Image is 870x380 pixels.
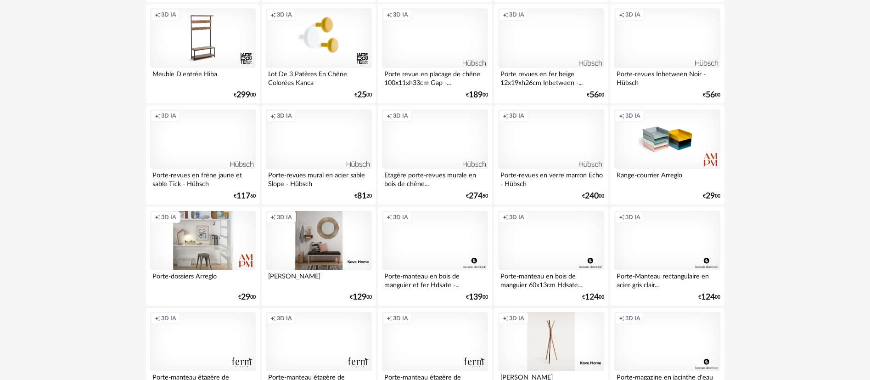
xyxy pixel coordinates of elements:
[585,294,599,301] span: 124
[625,214,640,221] span: 3D IA
[625,315,640,322] span: 3D IA
[155,112,160,119] span: Creation icon
[270,214,276,221] span: Creation icon
[469,294,483,301] span: 139
[466,193,488,199] div: € 50
[393,11,408,18] span: 3D IA
[378,4,492,103] a: Creation icon 3D IA Porte revue en placage de chêne 100x11xh33cm Gap -... €18900
[270,112,276,119] span: Creation icon
[266,68,371,86] div: Lot De 3 Patères En Chêne Colorées Kanca
[619,315,624,322] span: Creation icon
[266,270,371,289] div: [PERSON_NAME]
[619,112,624,119] span: Creation icon
[236,92,250,98] span: 299
[509,315,524,322] span: 3D IA
[619,11,624,18] span: Creation icon
[378,207,492,306] a: Creation icon 3D IA Porte-manteau en bois de manguier et fer Hdsate -... €13900
[382,270,488,289] div: Porte-manteau en bois de manguier et fer Hdsate -...
[378,105,492,204] a: Creation icon 3D IA Etagère porte-revues murale en bois de chêne... €27450
[494,4,608,103] a: Creation icon 3D IA Porte revues en fer beige 12x19xh26cm Inbetween -... €5600
[494,105,608,204] a: Creation icon 3D IA Porte-revues en verre marron Echo - Hübsch €24000
[582,193,604,199] div: € 00
[619,214,624,221] span: Creation icon
[393,112,408,119] span: 3D IA
[277,11,292,18] span: 3D IA
[498,68,604,86] div: Porte revues en fer beige 12x19xh26cm Inbetween -...
[262,207,376,306] a: Creation icon 3D IA [PERSON_NAME] €12900
[354,92,372,98] div: € 00
[610,105,724,204] a: Creation icon 3D IA Range-courrier Arreglo €2900
[234,92,256,98] div: € 00
[161,214,176,221] span: 3D IA
[393,315,408,322] span: 3D IA
[262,4,376,103] a: Creation icon 3D IA Lot De 3 Patères En Chêne Colorées Kanca €2500
[587,92,604,98] div: € 00
[589,92,599,98] span: 56
[353,294,366,301] span: 129
[234,193,256,199] div: € 60
[582,294,604,301] div: € 00
[706,92,715,98] span: 56
[466,92,488,98] div: € 00
[614,270,720,289] div: Porte-Manteau rectangulaire en acier gris clair...
[150,270,256,289] div: Porte-dossiers Arreglo
[494,207,608,306] a: Creation icon 3D IA Porte-manteau en bois de manguier 60x13cm Hdsate... €12400
[236,193,250,199] span: 117
[509,11,524,18] span: 3D IA
[610,207,724,306] a: Creation icon 3D IA Porte-Manteau rectangulaire en acier gris clair... €12400
[703,92,720,98] div: € 00
[161,315,176,322] span: 3D IA
[701,294,715,301] span: 124
[354,193,372,199] div: € 20
[614,169,720,187] div: Range-courrier Arreglo
[706,193,715,199] span: 29
[270,11,276,18] span: Creation icon
[155,11,160,18] span: Creation icon
[241,294,250,301] span: 29
[277,214,292,221] span: 3D IA
[150,68,256,86] div: Meuble D'entrée Hiba
[503,11,508,18] span: Creation icon
[146,105,260,204] a: Creation icon 3D IA Porte-revues en frêne jaune et sable Tick - Hübsch €11760
[146,4,260,103] a: Creation icon 3D IA Meuble D'entrée Hiba €29900
[161,11,176,18] span: 3D IA
[585,193,599,199] span: 240
[509,214,524,221] span: 3D IA
[262,105,376,204] a: Creation icon 3D IA Porte-revues mural en acier sable Slope - Hübsch €8120
[382,68,488,86] div: Porte revue en placage de chêne 100x11xh33cm Gap -...
[703,193,720,199] div: € 00
[350,294,372,301] div: € 00
[387,315,392,322] span: Creation icon
[610,4,724,103] a: Creation icon 3D IA Porte-revues Inbetween Noir - Hübsch €5600
[161,112,176,119] span: 3D IA
[469,193,483,199] span: 274
[503,315,508,322] span: Creation icon
[357,92,366,98] span: 25
[469,92,483,98] span: 189
[155,315,160,322] span: Creation icon
[503,214,508,221] span: Creation icon
[625,11,640,18] span: 3D IA
[387,112,392,119] span: Creation icon
[357,193,366,199] span: 81
[503,112,508,119] span: Creation icon
[277,112,292,119] span: 3D IA
[382,169,488,187] div: Etagère porte-revues murale en bois de chêne...
[155,214,160,221] span: Creation icon
[498,270,604,289] div: Porte-manteau en bois de manguier 60x13cm Hdsate...
[698,294,720,301] div: € 00
[266,169,371,187] div: Porte-revues mural en acier sable Slope - Hübsch
[238,294,256,301] div: € 00
[150,169,256,187] div: Porte-revues en frêne jaune et sable Tick - Hübsch
[614,68,720,86] div: Porte-revues Inbetween Noir - Hübsch
[625,112,640,119] span: 3D IA
[146,207,260,306] a: Creation icon 3D IA Porte-dossiers Arreglo €2900
[498,169,604,187] div: Porte-revues en verre marron Echo - Hübsch
[466,294,488,301] div: € 00
[393,214,408,221] span: 3D IA
[270,315,276,322] span: Creation icon
[387,11,392,18] span: Creation icon
[387,214,392,221] span: Creation icon
[509,112,524,119] span: 3D IA
[277,315,292,322] span: 3D IA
